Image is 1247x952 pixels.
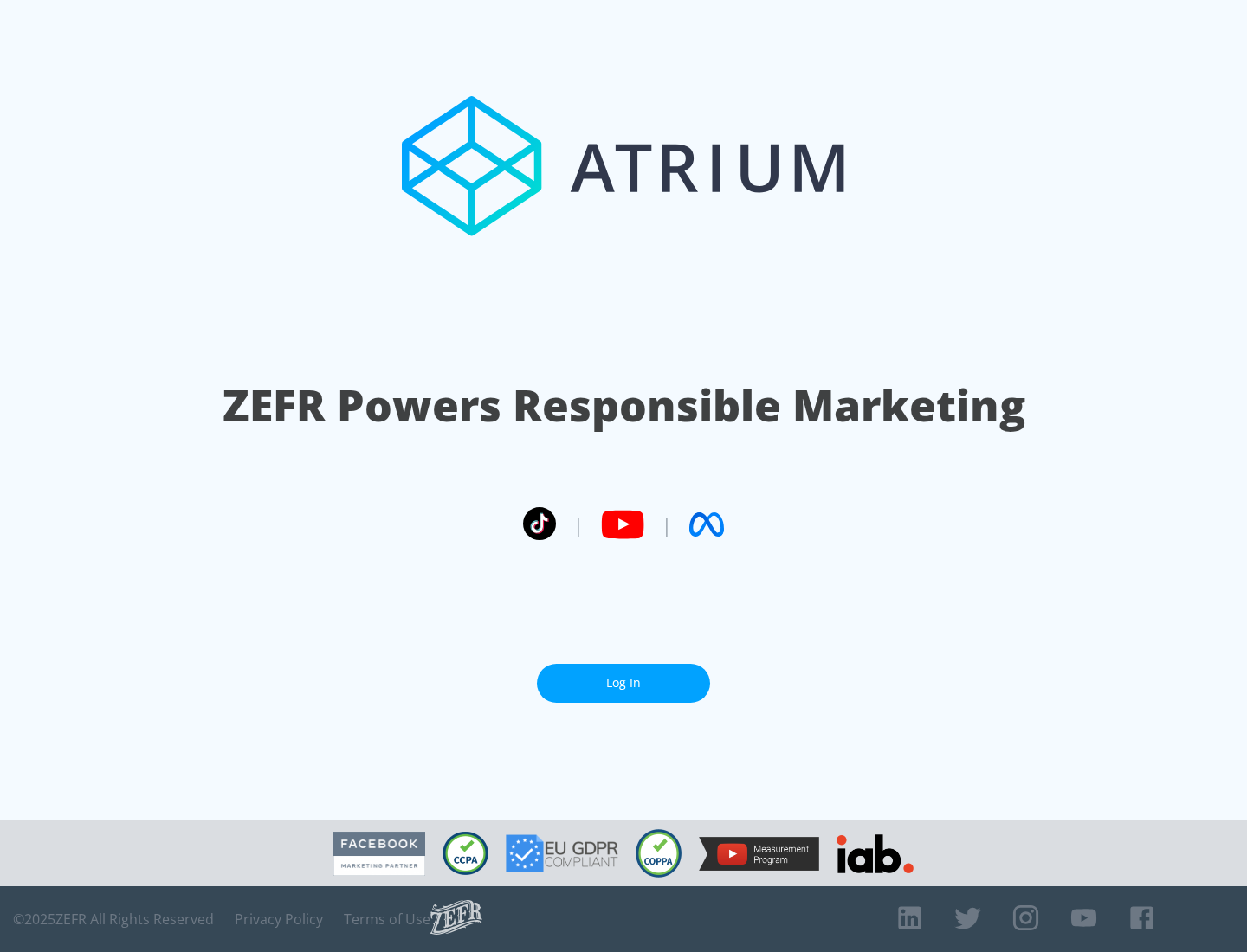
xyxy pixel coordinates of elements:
a: Privacy Policy [235,910,323,928]
img: GDPR Compliant [506,834,618,872]
img: YouTube Measurement Program [699,837,819,871]
a: Terms of Use [344,910,430,928]
a: Log In [537,664,710,703]
img: Facebook Marketing Partner [333,832,425,876]
span: © 2025 ZEFR All Rights Reserved [13,910,214,928]
img: CCPA Compliant [443,832,488,875]
span: | [662,511,672,537]
img: COPPA Compliant [636,829,682,878]
img: IAB [837,834,914,873]
span: | [573,511,584,537]
h1: ZEFR Powers Responsible Marketing [223,376,1025,435]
